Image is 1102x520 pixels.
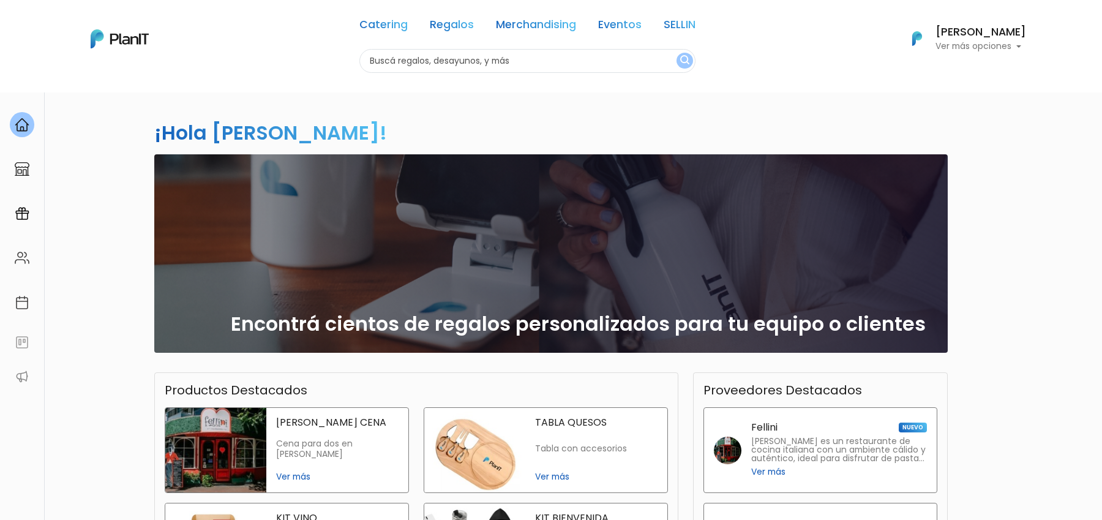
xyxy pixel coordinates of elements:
[904,25,931,52] img: PlanIt Logo
[535,418,658,428] p: TABLA QUESOS
[91,29,149,48] img: PlanIt Logo
[424,408,525,492] img: tabla quesos
[276,470,399,483] span: Ver más
[15,295,29,310] img: calendar-87d922413cdce8b2cf7b7f5f62616a5cf9e4887200fb71536465627b3292af00.svg
[231,312,926,336] h2: Encontrá cientos de regalos personalizados para tu equipo o clientes
[751,465,785,478] span: Ver más
[165,383,307,398] h3: Productos Destacados
[896,23,1026,55] button: PlanIt Logo [PERSON_NAME] Ver más opciones
[535,443,658,454] p: Tabla con accesorios
[165,407,409,493] a: fellini cena [PERSON_NAME] CENA Cena para dos en [PERSON_NAME] Ver más
[703,383,862,398] h3: Proveedores Destacados
[899,423,927,432] span: NUEVO
[15,118,29,132] img: home-e721727adea9d79c4d83392d1f703f7f8bce08238fde08b1acbfd93340b81755.svg
[165,408,266,492] img: fellini cena
[15,369,29,384] img: partners-52edf745621dab592f3b2c58e3bca9d71375a7ef29c3b500c9f145b62cc070d4.svg
[664,20,695,34] a: SELLIN
[598,20,642,34] a: Eventos
[15,335,29,350] img: feedback-78b5a0c8f98aac82b08bfc38622c3050aee476f2c9584af64705fc4e61158814.svg
[751,437,927,463] p: [PERSON_NAME] es un restaurante de cocina italiana con un ambiente cálido y auténtico, ideal para...
[935,42,1026,51] p: Ver más opciones
[359,20,408,34] a: Catering
[359,49,695,73] input: Buscá regalos, desayunos, y más
[714,437,741,464] img: fellini
[424,407,668,493] a: tabla quesos TABLA QUESOS Tabla con accesorios Ver más
[276,439,399,460] p: Cena para dos en [PERSON_NAME]
[15,162,29,176] img: marketplace-4ceaa7011d94191e9ded77b95e3339b90024bf715f7c57f8cf31f2d8c509eaba.svg
[935,27,1026,38] h6: [PERSON_NAME]
[535,470,658,483] span: Ver más
[751,423,778,432] p: Fellini
[496,20,576,34] a: Merchandising
[15,206,29,221] img: campaigns-02234683943229c281be62815700db0a1741e53638e28bf9629b52c665b00959.svg
[430,20,474,34] a: Regalos
[703,407,937,493] a: Fellini NUEVO [PERSON_NAME] es un restaurante de cocina italiana con un ambiente cálido y auténti...
[680,55,689,67] img: search_button-432b6d5273f82d61273b3651a40e1bd1b912527efae98b1b7a1b2c0702e16a8d.svg
[154,119,387,146] h2: ¡Hola [PERSON_NAME]!
[276,418,399,428] p: [PERSON_NAME] CENA
[15,251,29,265] img: people-662611757002400ad9ed0e3c099ab2801c6687ba6c219adb57efc949bc21e19d.svg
